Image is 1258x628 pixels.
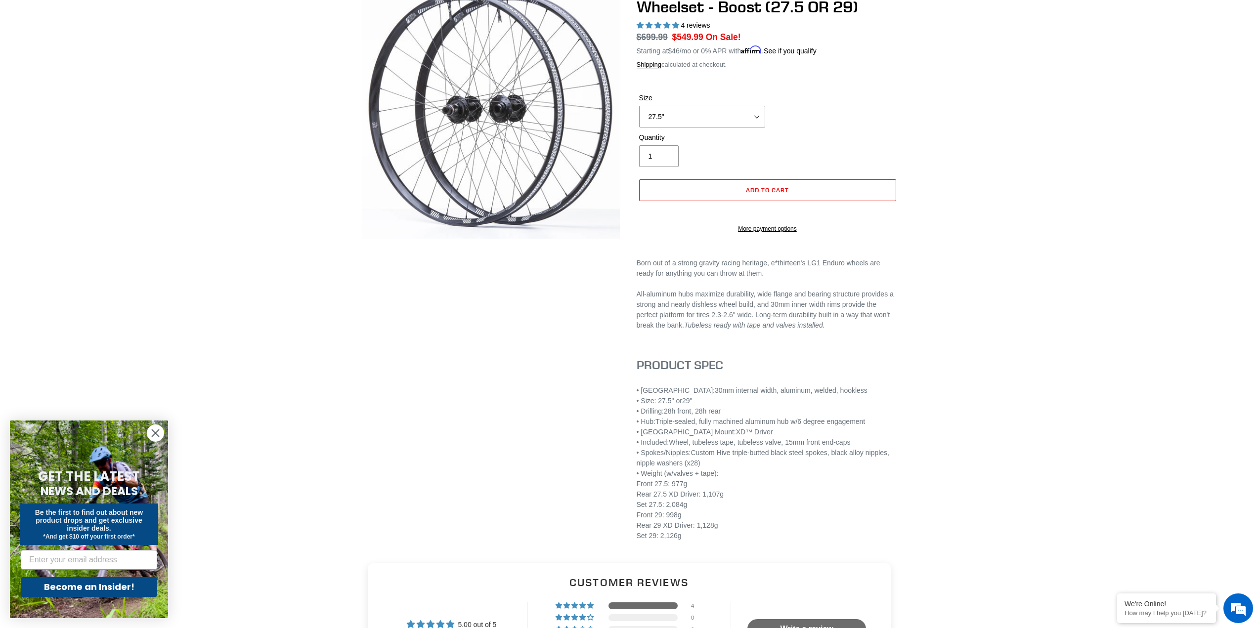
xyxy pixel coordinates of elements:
textarea: Type your message and hit 'Enter' [5,270,188,304]
div: 30mm internal width, aluminum, welded, hookless [637,385,899,396]
p: How may I help you today? [1125,609,1209,617]
div: 28h front, 28h rear [637,406,899,417]
div: Chat with us now [66,55,181,68]
a: See if you qualify - Learn more about Affirm Financing (opens in modal) [764,47,817,55]
label: Quantity [639,132,765,143]
div: Set 29: 2,126g [637,531,899,541]
span: • Spokes/Nipples: [637,449,691,457]
div: 29" [637,396,899,406]
span: • [GEOGRAPHIC_DATA]: [637,386,715,394]
div: Born out of a strong gravity racing heritage, e*thirteen's LG1 Enduro wheels are ready for anythi... [637,258,899,279]
span: On Sale! [706,31,741,43]
span: 4 reviews [681,21,710,29]
span: *And get $10 off your first order* [43,533,134,540]
label: Size [639,93,765,103]
button: Close dialog [147,424,164,442]
div: Custom Hive triple-butted black steel spokes, black alloy nipples, nipple washers (x28) [637,448,899,468]
span: Be the first to find out about new product drops and get exclusive insider deals. [35,508,143,532]
div: Set 27.5: 2,084g [637,500,899,510]
a: More payment options [639,224,896,233]
span: • Weight ( [637,469,667,477]
p: All-aluminum hubs maximize durability, wide flange and bearing structure provides a strong and ne... [637,289,899,331]
div: We're Online! [1125,600,1209,608]
span: We're online! [57,125,136,224]
span: • Hub: [637,418,655,425]
div: Front 29: 998g Rear 29 XD Driver: 1,128g [637,510,899,531]
span: $46 [668,47,679,55]
div: Navigation go back [11,54,26,69]
div: 100% (4) reviews with 5 star rating [556,602,595,609]
h3: PRODUCT SPEC [637,358,899,372]
a: Shipping [637,61,662,69]
div: Front 27.5: 977g Rear 27.5 XD Driver: 1,107g [637,479,899,500]
span: 5.00 stars [637,21,681,29]
h2: Customer Reviews [376,575,883,589]
p: Starting at /mo or 0% APR with . [637,43,817,56]
div: Triple-sealed, fully machined aluminum hub w/6 degree engagement [637,417,899,427]
s: $699.99 [637,32,668,42]
span: • Drilling: [637,407,664,415]
em: Tubeless ready with tape and valves installed. [684,321,825,329]
img: d_696896380_company_1647369064580_696896380 [32,49,56,74]
div: Minimize live chat window [162,5,186,29]
span: $549.99 [672,32,703,42]
span: Affirm [741,45,762,54]
div: XD™ Driver [637,427,899,437]
input: Enter your email address [21,550,157,570]
div: 4 [691,602,703,609]
button: Become an Insider! [21,577,157,597]
button: Add to cart [639,179,896,201]
span: NEWS AND DEALS [41,483,138,499]
span: • Size: 27.5" or [637,397,682,405]
span: GET THE LATEST [38,467,140,485]
div: calculated at checkout. [637,60,899,70]
span: • Included: [637,438,669,446]
span: Add to cart [746,186,789,194]
span: • [GEOGRAPHIC_DATA] Mount: [637,428,736,436]
div: Wheel, tubeless tape, tubeless valve, 15mm front end-caps [637,437,899,448]
div: w/valves + tape): [637,468,899,541]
